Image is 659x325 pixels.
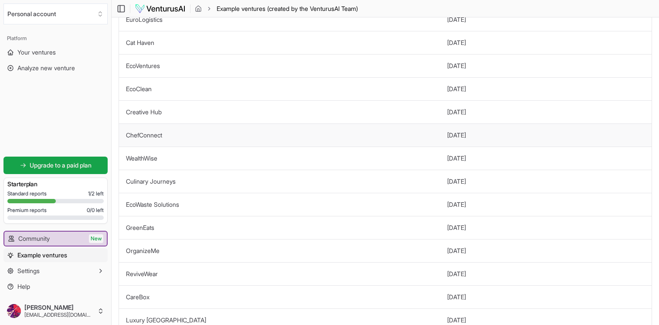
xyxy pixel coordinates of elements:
button: [DATE] [447,131,466,140]
button: CareBox [126,293,149,301]
a: Cat Haven [126,39,154,46]
img: logo [135,3,186,14]
span: Community [18,234,50,243]
button: ReviveWear [126,270,158,278]
a: CareBox [126,293,149,301]
span: [EMAIL_ADDRESS][DOMAIN_NAME] [24,311,94,318]
div: Platform [3,31,108,45]
a: WealthWise [126,154,157,162]
span: Example ventures (created by the VenturusAI Team) [217,4,358,13]
a: CommunityNew [4,232,107,246]
button: [DATE] [447,154,466,163]
a: EuroLogistics [126,16,163,23]
button: EcoVentures [126,62,160,70]
button: [DATE] [447,38,466,47]
span: Premium reports [7,207,47,214]
span: 1 / 2 left [88,190,104,197]
a: GreenEats [126,224,154,231]
button: GreenEats [126,223,154,232]
button: [PERSON_NAME][EMAIL_ADDRESS][DOMAIN_NAME] [3,301,108,322]
button: [DATE] [447,177,466,186]
a: Creative Hub [126,108,162,116]
a: OrganizeMe [126,247,160,254]
span: Analyze new venture [17,64,75,72]
a: Upgrade to a paid plan [3,157,108,174]
h3: Starter plan [7,180,104,188]
span: 0 / 0 left [87,207,104,214]
button: Cat Haven [126,38,154,47]
button: OrganizeMe [126,246,160,255]
button: [DATE] [447,108,466,116]
nav: breadcrumb [195,4,358,13]
button: [DATE] [447,85,466,93]
a: Example ventures [3,248,108,262]
button: [DATE] [447,293,466,301]
a: Culinary Journeys [126,178,176,185]
a: EcoWaste Solutions [126,201,179,208]
button: Select an organization [3,3,108,24]
img: ACg8ocK9uKgSLLyaaigyQ2Gju2K_9vJiVR__-2Yt5CkqL1KLdWWzXEs=s96-c [7,304,21,318]
a: Help [3,280,108,294]
button: Luxury [GEOGRAPHIC_DATA] [126,316,206,325]
span: Example ventures [17,251,67,260]
button: [DATE] [447,62,466,70]
span: New [89,234,103,243]
a: Analyze new venture [3,61,108,75]
a: EcoClean [126,85,152,92]
button: EcoWaste Solutions [126,200,179,209]
span: Help [17,282,30,291]
button: [DATE] [447,15,466,24]
button: [DATE] [447,200,466,209]
span: Your ventures [17,48,56,57]
button: [DATE] [447,223,466,232]
button: Creative Hub [126,108,162,116]
a: EcoVentures [126,62,160,69]
span: Standard reports [7,190,47,197]
button: [DATE] [447,316,466,325]
button: WealthWise [126,154,157,163]
a: Luxury [GEOGRAPHIC_DATA] [126,316,206,324]
button: [DATE] [447,246,466,255]
a: ReviveWear [126,270,158,277]
a: ChefConnect [126,131,162,139]
button: Culinary Journeys [126,177,176,186]
a: Your ventures [3,45,108,59]
button: EcoClean [126,85,152,93]
button: Settings [3,264,108,278]
span: Settings [17,267,40,275]
span: [PERSON_NAME] [24,304,94,311]
button: EuroLogistics [126,15,163,24]
span: Upgrade to a paid plan [30,161,92,170]
button: [DATE] [447,270,466,278]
